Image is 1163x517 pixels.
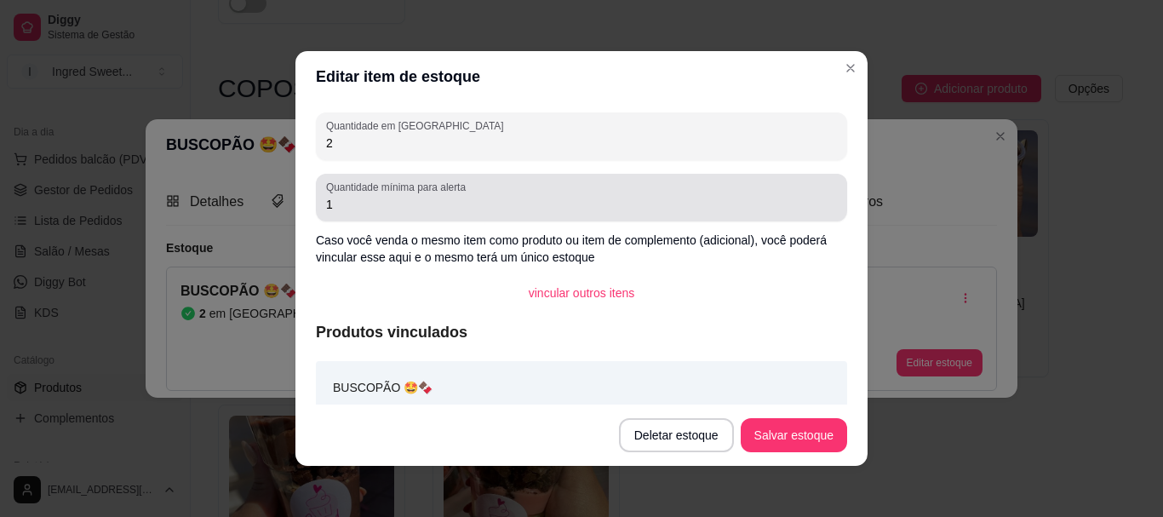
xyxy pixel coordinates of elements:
[316,320,847,344] article: Produtos vinculados
[326,180,472,194] label: Quantidade mínima para alerta
[326,118,509,133] label: Quantidade em [GEOGRAPHIC_DATA]
[316,232,847,266] p: Caso você venda o mesmo item como produto ou item de complemento (adicional), você poderá vincula...
[741,418,847,452] button: Salvar estoque
[326,196,837,213] input: Quantidade mínima para alerta
[333,378,433,397] article: BUSCOPÃO 🤩🍫
[295,51,868,102] header: Editar item de estoque
[515,276,649,310] button: vincular outros itens
[837,55,864,82] button: Close
[619,418,734,452] button: Deletar estoque
[326,135,837,152] input: Quantidade em estoque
